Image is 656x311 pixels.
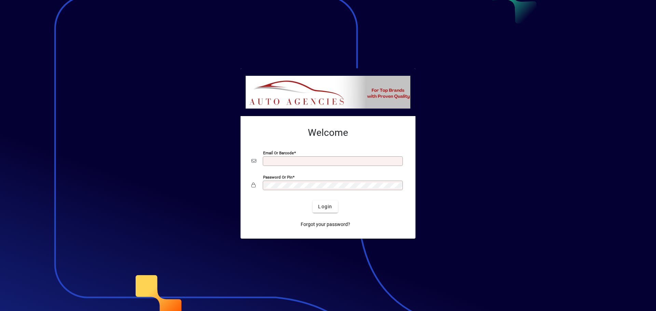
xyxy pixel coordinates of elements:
[313,200,338,213] button: Login
[251,127,405,139] h2: Welcome
[298,218,353,230] a: Forgot your password?
[301,221,350,228] span: Forgot your password?
[263,151,294,155] mat-label: Email or Barcode
[263,175,292,180] mat-label: Password or Pin
[318,203,332,210] span: Login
